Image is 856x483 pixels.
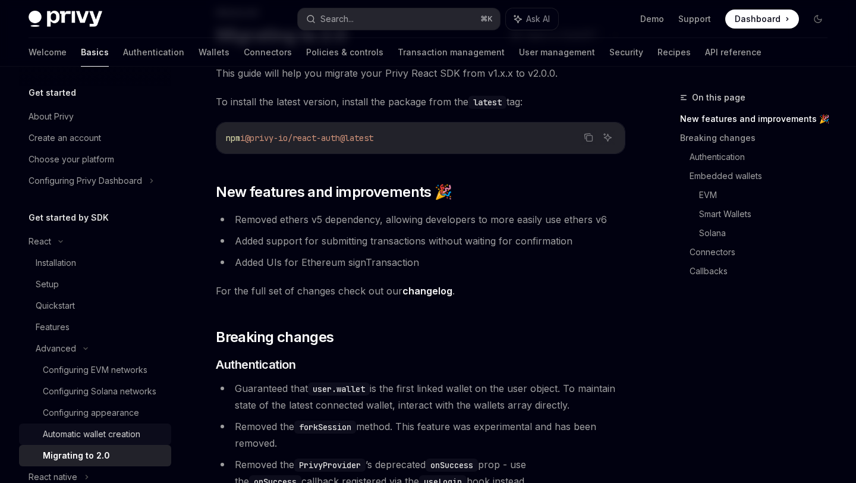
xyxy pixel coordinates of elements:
span: @privy-io/react-auth@latest [245,133,373,143]
div: Configuring Solana networks [43,384,156,399]
a: API reference [705,38,761,67]
div: Advanced [36,341,76,356]
span: This guide will help you migrate your Privy React SDK from v1.x.x to v2.0.0. [216,65,625,81]
a: Smart Wallets [699,205,837,224]
a: Create an account [19,127,171,149]
a: Support [678,13,711,25]
a: Demo [640,13,664,25]
a: About Privy [19,106,171,127]
span: For the full set of changes check out our . [216,283,625,299]
a: New features and improvements 🎉 [680,109,837,128]
li: Added UIs for Ethereum signTransaction [216,254,625,271]
li: Added support for submitting transactions without waiting for confirmation [216,233,625,249]
a: Basics [81,38,109,67]
span: npm [226,133,240,143]
div: Configuring appearance [43,406,139,420]
a: Transaction management [398,38,505,67]
a: Security [609,38,643,67]
a: Configuring appearance [19,402,171,424]
a: Installation [19,252,171,274]
a: Quickstart [19,295,171,316]
span: ⌘ K [480,14,493,24]
code: PrivyProvider [294,459,366,472]
a: Setup [19,274,171,295]
button: Copy the contents from the code block [581,130,596,145]
a: Recipes [657,38,691,67]
a: Dashboard [725,10,799,29]
a: changelog [402,285,452,297]
button: Search...⌘K [298,8,499,30]
span: Ask AI [526,13,550,25]
div: React [29,234,51,249]
a: Authentication [123,38,184,67]
a: Embedded wallets [690,167,837,186]
a: EVM [699,186,837,205]
a: Choose your platform [19,149,171,170]
a: Configuring EVM networks [19,359,171,381]
a: Connectors [244,38,292,67]
div: Configuring Privy Dashboard [29,174,142,188]
a: Solana [699,224,837,243]
img: dark logo [29,11,102,27]
span: New features and improvements 🎉 [216,183,452,202]
span: To install the latest version, install the package from the tag: [216,93,625,110]
code: onSuccess [426,459,478,472]
div: Installation [36,256,76,270]
div: Search... [320,12,354,26]
div: Features [36,320,70,334]
span: Dashboard [735,13,781,25]
div: Configuring EVM networks [43,363,147,377]
a: Wallets [199,38,229,67]
div: Choose your platform [29,152,114,167]
code: latest [468,96,506,109]
a: Policies & controls [306,38,383,67]
span: Authentication [216,356,295,373]
span: Removed the method. This feature was experimental and has been removed. [235,421,596,449]
span: On this page [692,90,745,105]
button: Ask AI [506,8,558,30]
div: Migrating to 2.0 [43,448,110,463]
a: Automatic wallet creation [19,424,171,445]
h5: Get started [29,86,76,100]
div: Setup [36,277,59,291]
span: Guaranteed that is the first linked wallet on the user object. To maintain state of the latest co... [235,382,615,411]
div: Create an account [29,131,101,145]
a: Breaking changes [680,128,837,148]
a: User management [519,38,595,67]
a: Connectors [690,243,837,262]
span: i [240,133,245,143]
div: Quickstart [36,299,75,313]
a: Callbacks [690,262,837,281]
li: Removed ethers v5 dependency, allowing developers to more easily use ethers v6 [216,211,625,228]
code: user.wallet [308,382,370,396]
div: Automatic wallet creation [43,427,140,441]
button: Toggle dark mode [808,10,827,29]
a: Authentication [690,148,837,167]
span: Breaking changes [216,328,333,347]
a: Migrating to 2.0 [19,445,171,466]
a: Configuring Solana networks [19,381,171,402]
div: About Privy [29,109,74,124]
h5: Get started by SDK [29,211,109,225]
code: forkSession [294,421,356,434]
button: Ask AI [600,130,615,145]
a: Features [19,316,171,338]
a: Welcome [29,38,67,67]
